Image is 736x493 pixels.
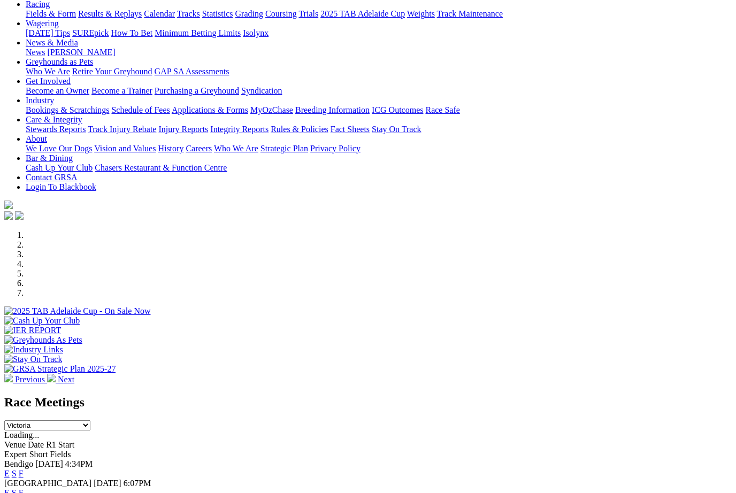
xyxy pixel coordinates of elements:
a: E [4,469,10,478]
img: twitter.svg [15,211,24,220]
span: R1 Start [46,440,74,449]
a: SUREpick [72,28,109,37]
a: Bar & Dining [26,153,73,163]
a: S [12,469,17,478]
span: 4:34PM [65,459,93,468]
a: Purchasing a Greyhound [155,86,239,95]
a: Isolynx [243,28,269,37]
a: Contact GRSA [26,173,77,182]
span: Date [28,440,44,449]
a: 2025 TAB Adelaide Cup [320,9,405,18]
a: Bookings & Scratchings [26,105,109,114]
a: Coursing [265,9,297,18]
a: Chasers Restaurant & Function Centre [95,163,227,172]
span: Venue [4,440,26,449]
a: News & Media [26,38,78,47]
a: [DATE] Tips [26,28,70,37]
a: How To Bet [111,28,153,37]
span: [GEOGRAPHIC_DATA] [4,479,91,488]
a: Care & Integrity [26,115,82,124]
img: chevron-left-pager-white.svg [4,374,13,382]
img: logo-grsa-white.png [4,201,13,209]
div: Care & Integrity [26,125,732,134]
div: Greyhounds as Pets [26,67,732,76]
a: Integrity Reports [210,125,269,134]
a: Track Injury Rebate [88,125,156,134]
span: [DATE] [94,479,121,488]
img: IER REPORT [4,326,61,335]
span: Expert [4,450,27,459]
span: Bendigo [4,459,33,468]
a: Stewards Reports [26,125,86,134]
img: 2025 TAB Adelaide Cup - On Sale Now [4,306,151,316]
a: Wagering [26,19,59,28]
a: Tracks [177,9,200,18]
span: Short [29,450,48,459]
a: Track Maintenance [437,9,503,18]
a: [PERSON_NAME] [47,48,115,57]
span: [DATE] [35,459,63,468]
a: Injury Reports [158,125,208,134]
a: Previous [4,375,47,384]
img: GRSA Strategic Plan 2025-27 [4,364,116,374]
span: Previous [15,375,45,384]
img: Industry Links [4,345,63,355]
a: We Love Our Dogs [26,144,92,153]
div: News & Media [26,48,732,57]
a: Next [47,375,74,384]
a: Who We Are [214,144,258,153]
a: Race Safe [425,105,459,114]
a: Greyhounds as Pets [26,57,93,66]
a: ICG Outcomes [372,105,423,114]
a: Get Involved [26,76,71,86]
img: facebook.svg [4,211,13,220]
a: Careers [186,144,212,153]
img: Cash Up Your Club [4,316,80,326]
a: Who We Are [26,67,70,76]
span: Next [58,375,74,384]
a: Trials [298,9,318,18]
a: Statistics [202,9,233,18]
a: Grading [235,9,263,18]
h2: Race Meetings [4,395,732,410]
a: Strategic Plan [260,144,308,153]
a: Privacy Policy [310,144,361,153]
a: Vision and Values [94,144,156,153]
a: Fields & Form [26,9,76,18]
a: Retire Your Greyhound [72,67,152,76]
a: About [26,134,47,143]
div: Wagering [26,28,732,38]
a: Stay On Track [372,125,421,134]
img: Stay On Track [4,355,62,364]
a: F [19,469,24,478]
a: Minimum Betting Limits [155,28,241,37]
a: Rules & Policies [271,125,328,134]
a: News [26,48,45,57]
span: Fields [50,450,71,459]
img: chevron-right-pager-white.svg [47,374,56,382]
a: GAP SA Assessments [155,67,229,76]
span: Loading... [4,430,39,440]
a: Applications & Forms [172,105,248,114]
div: Bar & Dining [26,163,732,173]
div: Racing [26,9,732,19]
a: Results & Replays [78,9,142,18]
a: MyOzChase [250,105,293,114]
a: Calendar [144,9,175,18]
div: About [26,144,732,153]
span: 6:07PM [124,479,151,488]
div: Industry [26,105,732,115]
div: Get Involved [26,86,732,96]
a: Industry [26,96,54,105]
a: History [158,144,183,153]
a: Become an Owner [26,86,89,95]
a: Syndication [241,86,282,95]
a: Breeding Information [295,105,370,114]
a: Cash Up Your Club [26,163,93,172]
img: Greyhounds As Pets [4,335,82,345]
a: Schedule of Fees [111,105,170,114]
a: Fact Sheets [331,125,370,134]
a: Login To Blackbook [26,182,96,191]
a: Weights [407,9,435,18]
a: Become a Trainer [91,86,152,95]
